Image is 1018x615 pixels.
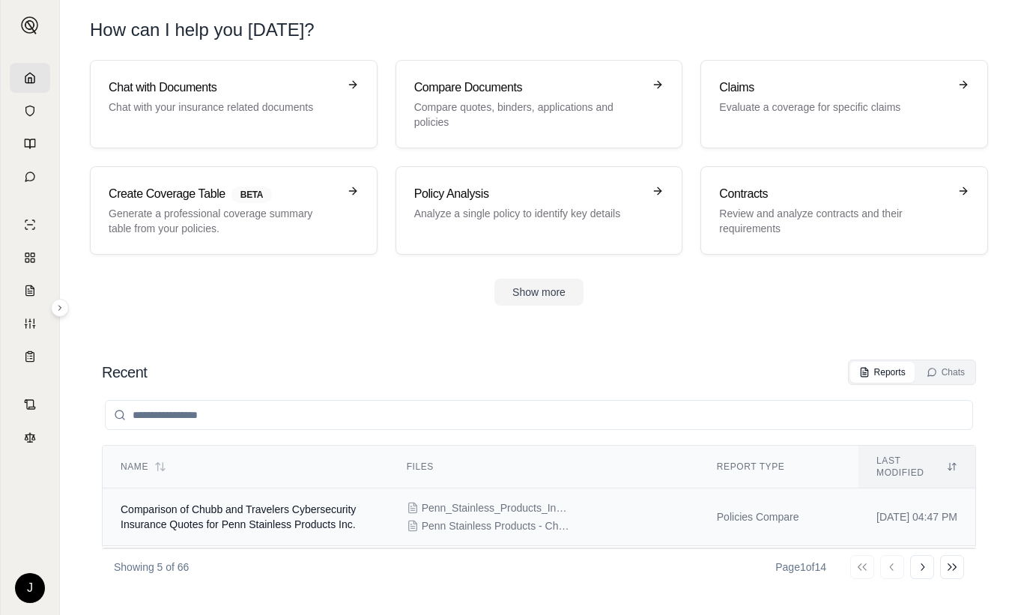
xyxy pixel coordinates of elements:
a: ClaimsEvaluate a coverage for specific claims [700,60,988,148]
h3: Claims [719,79,948,97]
span: Penn Stainless Products - Chubb Cyber Quote.pdf [422,518,572,533]
th: Report Type [699,446,858,488]
div: Page 1 of 14 [775,560,826,575]
p: Generate a professional coverage summary table from your policies. [109,206,338,236]
h3: Contracts [719,185,948,203]
a: Claim Coverage [10,276,50,306]
h3: Policy Analysis [414,185,643,203]
a: Prompt Library [10,129,50,159]
a: Custom Report [10,309,50,339]
a: Single Policy [10,210,50,240]
a: ContractsReview and analyze contracts and their requirements [700,166,988,255]
h1: How can I help you [DATE]? [90,18,988,42]
p: Evaluate a coverage for specific claims [719,100,948,115]
div: Name [121,461,371,473]
p: Compare quotes, binders, applications and policies [414,100,643,130]
a: Home [10,63,50,93]
td: [DATE] 04:47 PM [858,488,975,546]
a: Policy Comparisons [10,243,50,273]
button: Show more [494,279,584,306]
p: Showing 5 of 66 [114,560,189,575]
span: Comparison of Chubb and Travelers Cybersecurity Insurance Quotes for Penn Stainless Products Inc. [121,503,356,530]
a: Documents Vault [10,96,50,126]
button: Chats [918,362,974,383]
h2: Recent [102,362,147,383]
a: Coverage Table [10,342,50,372]
p: Chat with your insurance related documents [109,100,338,115]
p: Review and analyze contracts and their requirements [719,206,948,236]
div: Last modified [876,455,957,479]
td: Policies Compare [699,488,858,546]
a: Policy AnalysisAnalyze a single policy to identify key details [396,166,683,255]
button: Expand sidebar [15,10,45,40]
img: Expand sidebar [21,16,39,34]
a: Create Coverage TableBETAGenerate a professional coverage summary table from your policies. [90,166,378,255]
a: Contract Analysis [10,390,50,419]
th: Files [389,446,699,488]
button: Reports [850,362,915,383]
a: Legal Search Engine [10,422,50,452]
span: Penn_Stainless_Products_Inc_107512675_QUOTE_LETTER.pdf [422,500,572,515]
div: Chats [927,366,965,378]
h3: Chat with Documents [109,79,338,97]
button: Expand sidebar [51,299,69,317]
a: Compare DocumentsCompare quotes, binders, applications and policies [396,60,683,148]
td: Policies Compare [699,546,858,604]
td: [DATE] 10:19 AM [858,546,975,604]
a: Chat with DocumentsChat with your insurance related documents [90,60,378,148]
div: J [15,573,45,603]
a: Chat [10,162,50,192]
h3: Create Coverage Table [109,185,338,203]
h3: Compare Documents [414,79,643,97]
p: Analyze a single policy to identify key details [414,206,643,221]
span: BETA [231,187,272,203]
div: Reports [859,366,906,378]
